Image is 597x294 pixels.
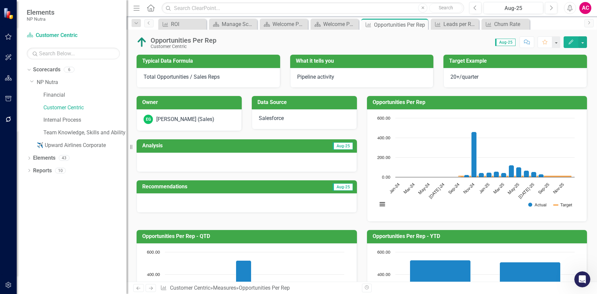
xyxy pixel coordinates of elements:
span: Pipeline activity [297,74,334,80]
a: Measures [213,285,236,291]
path: Sep-24, 2. Actual. [457,177,461,177]
button: Show Target [554,202,572,207]
path: Dec-24, 44. Actual. [478,173,484,177]
li: Open the pod [16,64,123,76]
li: The AI will scan your data and suggest improvements like "Consider increasing investment in X ini... [16,86,123,117]
path: Mar-25, 41. Actual. [501,173,506,177]
h3: Opportunities Per Rep [373,99,584,105]
text: 400.00 [377,273,390,277]
div: Fin says… [5,37,128,231]
h3: Opportunities Per Rep - QTD [142,233,354,239]
text: [DATE]-25 [518,182,535,200]
div: AC [579,2,591,14]
text: 0.00 [382,175,390,180]
text: Sep-24 [447,182,460,195]
div: Close [117,3,129,15]
text: Mar-25 [492,182,505,195]
a: Welcome Page [261,20,306,28]
a: Source reference 11290154: [65,112,70,117]
div: EG [144,115,153,124]
button: go back [4,3,17,15]
div: [PERSON_NAME] (Sales) [156,116,214,123]
span: Salesforce [259,115,284,121]
div: Customer Centric [151,44,216,49]
svg: Interactive chart [374,115,578,215]
div: ROI [171,20,205,28]
a: Welcome Page [312,20,357,28]
text: Jan-24 [389,182,401,194]
span: 20+/quarter [450,74,478,80]
text: [DATE]-24 [428,182,445,200]
iframe: Intercom live chat [574,271,590,287]
div: Opportunities Per Rep [239,285,290,291]
div: Chart. Highcharts interactive chart. [374,115,580,215]
text: 400.00 [377,136,390,140]
h3: Target Example [449,58,584,64]
text: 600.00 [377,250,390,255]
div: Which specific target or measure are you looking to adjust, and what performance issues are you s... [11,192,123,212]
path: Feb-25, 57. Actual. [493,172,499,177]
a: Customer Centric [43,104,127,112]
div: April says… [5,17,128,37]
h3: Recommendations [142,184,286,190]
button: View chart menu, Chart [378,200,387,209]
h3: Data Source [257,99,354,105]
p: The team can also help [32,8,83,15]
text: 200.00 [377,156,390,160]
div: » » [160,284,357,292]
div: 10 [55,168,66,173]
a: Internal Process [43,116,127,124]
input: Search Below... [27,48,120,59]
path: Jan-25, 45. Actual. [486,173,491,177]
path: Oct-24, 21. Actual. [464,175,469,177]
div: Opportunities Per Rep [151,37,216,44]
path: Apr-25, 119. Actual. [509,165,514,177]
a: Leads per Rep [432,20,477,28]
span: Search [439,5,453,10]
b: Ask Me Anything [49,121,94,126]
b: Analysis & Recommendations [16,64,65,76]
text: 400.00 [147,273,160,277]
h3: Owner [142,99,238,105]
h1: Fin [32,3,40,8]
span: Total Opportunities / Sales Reps [144,74,220,80]
a: NP Nutra [37,79,127,86]
a: Elements [33,154,55,162]
a: ✈️ Upward Airlines Corporate [37,142,127,149]
h3: Typical Data Formula [142,58,277,64]
path: Jun-25, 67. Actual. [524,171,529,177]
div: Welcome Page [323,20,357,28]
button: Search [429,3,462,13]
b: Recommendation Engine [45,48,111,53]
text: Jan-25 [478,182,490,194]
span: Aug-25 [495,39,516,46]
div: Opportunities Per Rep [374,21,426,29]
div: Aug-25 [486,4,541,12]
text: Sep-25 [537,182,550,195]
text: May-25 [507,182,520,195]
div: Welcome Page [272,20,306,28]
path: Nov-24, 461. Actual. [471,132,476,177]
div: Leads per Rep [443,20,477,28]
text: 600.00 [377,116,390,121]
a: Customer Centric [170,285,210,291]
small: NP Nutra [27,16,54,22]
a: Customer Centric [27,32,110,39]
a: Manage Scorecards [211,20,255,28]
span: Aug-25 [333,142,353,150]
b: Exception Report [57,170,103,175]
textarea: Message… [6,204,128,216]
div: 43 [59,155,69,161]
button: Show Actual [528,202,547,207]
img: Above Target [137,37,147,48]
div: To get AI recommendations for adjusting your target, use theRecommendation Enginein ClearPoint:Op... [5,37,128,216]
h3: Opportunities Per Rep - YTD [373,233,584,239]
span: Aug-25 [333,183,353,191]
span: Elements [27,8,54,16]
input: Search ClearPoint... [162,2,464,14]
a: Churn Rate [483,20,528,28]
div: For deeper analysis, try the feature to identify trends, correlations, and outliers that can info... [11,150,123,189]
path: May-25, 100. Actual. [516,167,521,177]
div: Churn Rate [494,20,528,28]
b: Analyze Data [11,150,96,162]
